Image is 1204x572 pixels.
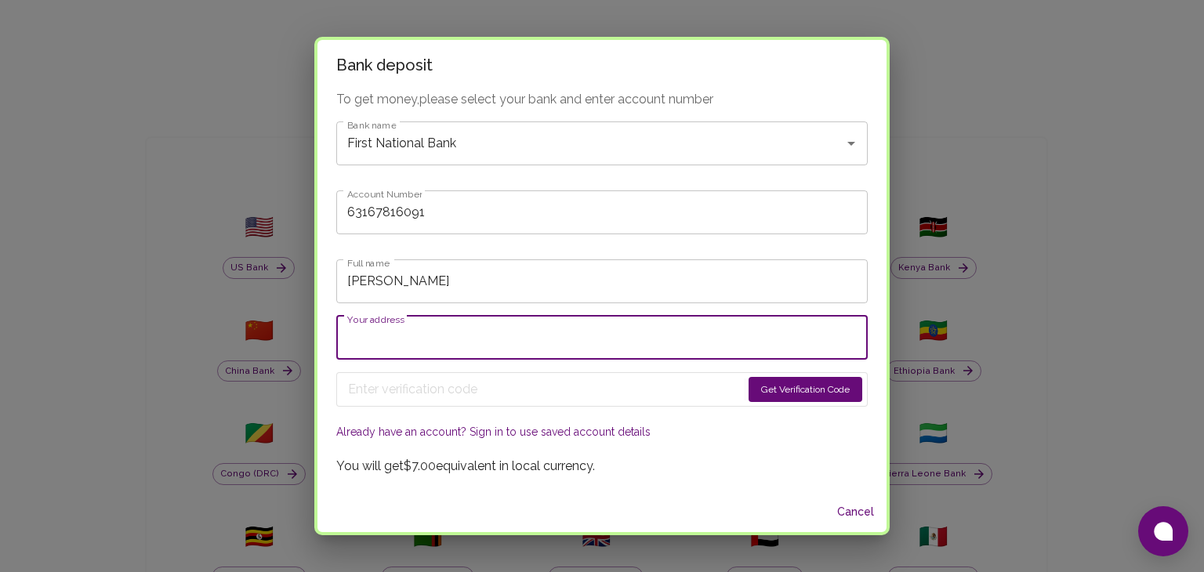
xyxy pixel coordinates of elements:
input: Enter verification code [348,377,742,402]
button: Open [840,132,862,154]
h2: Bank deposit [317,40,887,90]
button: Already have an account? Sign in to use saved account details [336,424,651,440]
p: You will get $7.00 equivalent in local currency. [336,457,868,476]
button: Cancel [830,498,880,527]
label: Your address [347,313,404,326]
label: Full name [347,256,390,270]
button: Open chat window [1138,506,1188,556]
p: To get money, please select your bank and enter account number [336,90,868,109]
label: Bank name [347,118,396,132]
label: Account Number [347,187,422,201]
button: Get Verification Code [749,377,862,402]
